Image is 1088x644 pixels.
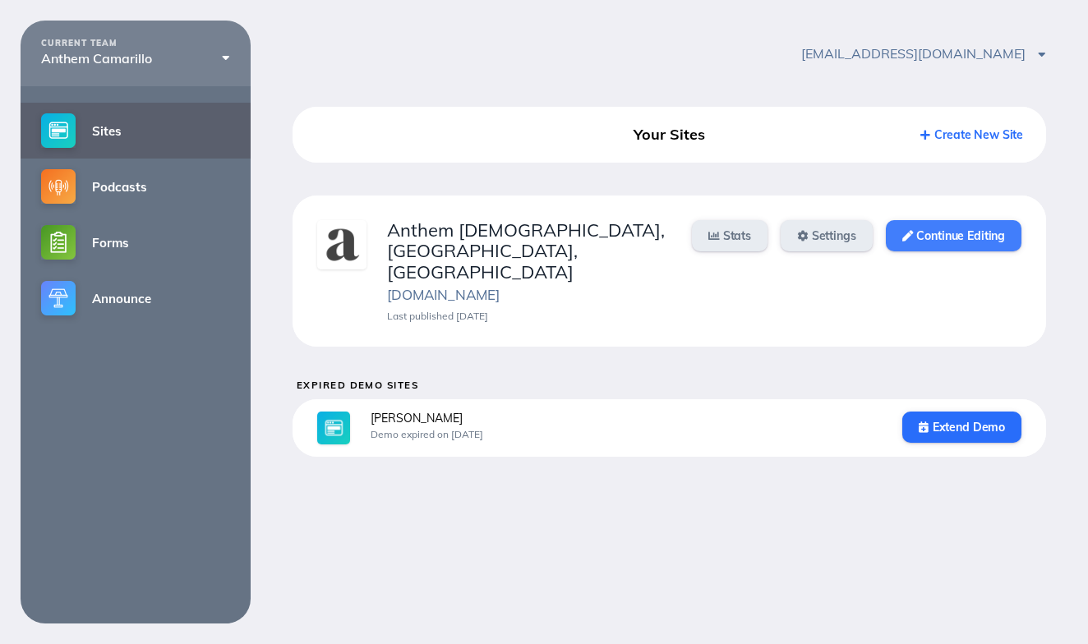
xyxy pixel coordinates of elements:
img: announce-small@2x.png [41,281,76,315]
div: Anthem [DEMOGRAPHIC_DATA], [GEOGRAPHIC_DATA], [GEOGRAPHIC_DATA] [387,220,671,283]
a: Continue Editing [886,220,1021,251]
img: forms-small@2x.png [41,225,76,260]
a: Podcasts [21,159,251,214]
img: sites-small@2x.png [41,113,76,148]
a: Forms [21,214,251,270]
div: [PERSON_NAME] [371,412,882,425]
a: Sites [21,103,251,159]
div: Last published [DATE] [387,310,671,322]
div: Your Sites [551,120,787,149]
div: Demo expired on [DATE] [371,429,882,440]
a: Announce [21,270,251,326]
a: Stats [692,220,768,251]
div: CURRENT TEAM [41,39,230,48]
img: 0n5e3kwwxbuc3jxm.jpg [317,220,367,269]
a: Create New Site [920,127,1023,142]
a: Extend Demo [902,412,1021,443]
h5: Expired Demo Sites [297,379,1046,390]
img: sites-large@2x.jpg [317,412,350,444]
img: podcasts-small@2x.png [41,169,76,204]
a: [DOMAIN_NAME] [387,286,500,303]
div: Anthem Camarillo [41,51,230,66]
span: [EMAIL_ADDRESS][DOMAIN_NAME] [801,45,1046,62]
a: Settings [781,220,873,251]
